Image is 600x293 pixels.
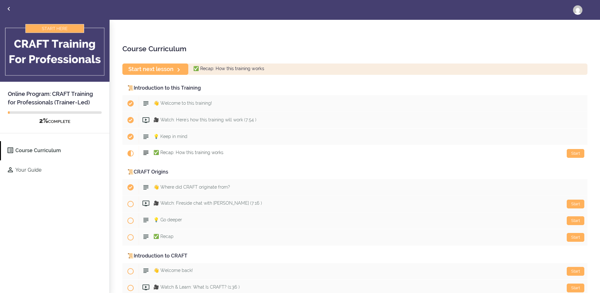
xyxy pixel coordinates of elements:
a: Completed item 💡 Keep in mind [122,129,587,145]
div: Start [567,267,584,276]
div: Start [567,200,584,208]
span: 👋 Where did CRAFT originate from? [153,185,230,190]
div: 📜CRAFT Origins [122,165,587,179]
a: Back to courses [0,0,17,19]
a: Completed item 🎥 Watch: Here's how this training will work (7:54 ) [122,112,587,128]
span: Completed item [122,179,139,196]
svg: Back to courses [5,5,13,13]
span: ✅ Recap: How this training works [193,66,264,71]
a: Start ✅ Recap [122,229,587,246]
div: COMPLETE [8,117,102,125]
div: Start [567,216,584,225]
div: Start [567,149,584,158]
a: Start 👋 Welcome back! [122,263,587,279]
span: 🎥 Watch: Here's how this training will work (7:54 ) [153,117,256,122]
span: Current item [122,145,139,162]
span: Completed item [122,129,139,145]
a: Current item Start ✅ Recap: How this training works [122,145,587,162]
h2: Course Curriculum [122,43,587,54]
span: 👋 Welcome to this training! [153,101,212,106]
span: 2% [39,117,48,124]
div: 📜Introduction to this Training [122,81,587,95]
span: ✅ Recap: How this training works [153,150,223,155]
a: Completed item 👋 Where did CRAFT originate from? [122,179,587,196]
a: Start next lesson [122,64,188,75]
a: Completed item 👋 Welcome to this training! [122,95,587,112]
a: Course Curriculum [1,141,110,160]
span: 👋 Welcome back! [153,268,193,273]
a: Your Guide [1,161,110,180]
span: Completed item [122,112,139,128]
a: Start 🎥 Watch: Fireside chat with [PERSON_NAME] (7:16 ) [122,196,587,212]
span: Completed item [122,95,139,112]
span: 💡 Go deeper [153,217,182,222]
span: 🎥 Watch & Learn: What Is CRAFT? (1:36 ) [153,285,240,290]
span: 🎥 Watch: Fireside chat with [PERSON_NAME] (7:16 ) [153,201,262,206]
a: Start 💡 Go deeper [122,213,587,229]
span: ✅ Recap [153,234,174,239]
div: Start [567,284,584,292]
img: lnaab@red-rock.com [573,5,582,15]
div: Start [567,233,584,242]
div: 📜Introduction to CRAFT [122,249,587,263]
span: 💡 Keep in mind [153,134,187,139]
